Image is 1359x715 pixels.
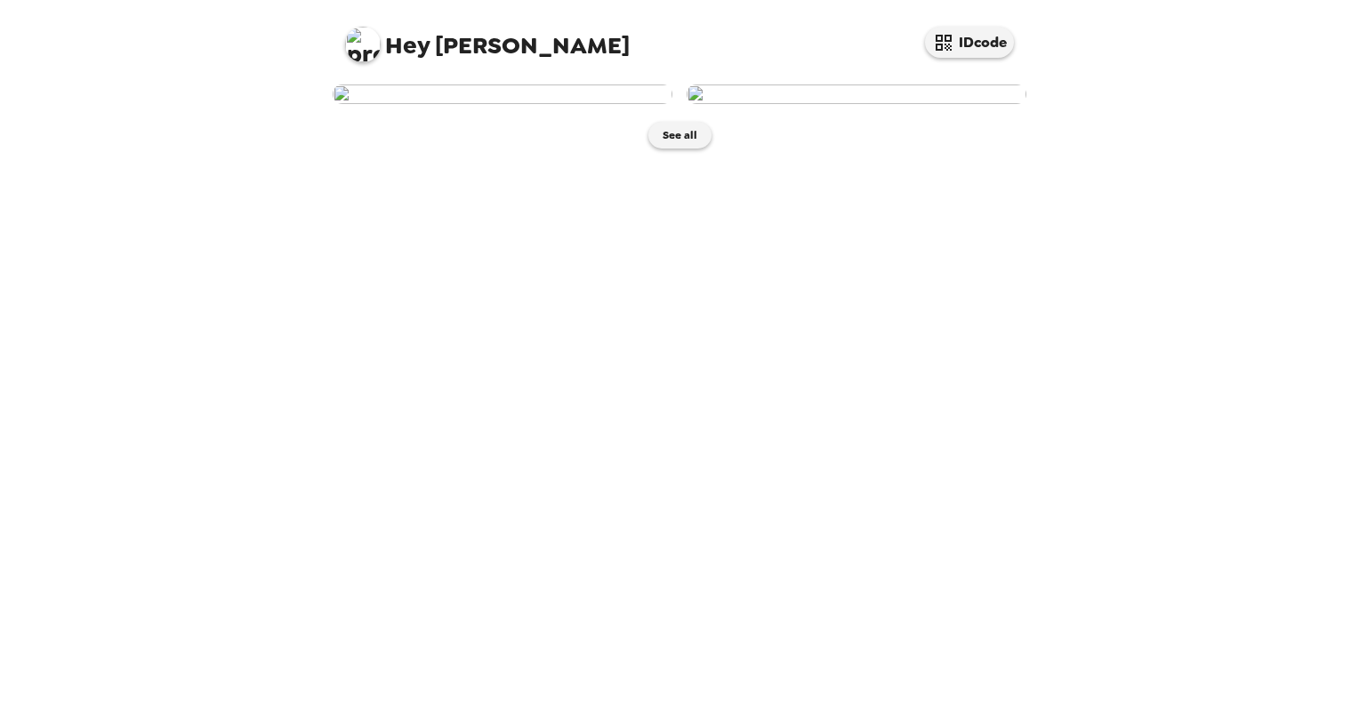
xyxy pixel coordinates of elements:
[345,18,630,58] span: [PERSON_NAME]
[385,29,430,61] span: Hey
[333,84,672,104] img: user-273663
[345,27,381,62] img: profile pic
[648,122,712,149] button: See all
[687,84,1026,104] img: user-273449
[925,27,1014,58] button: IDcode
